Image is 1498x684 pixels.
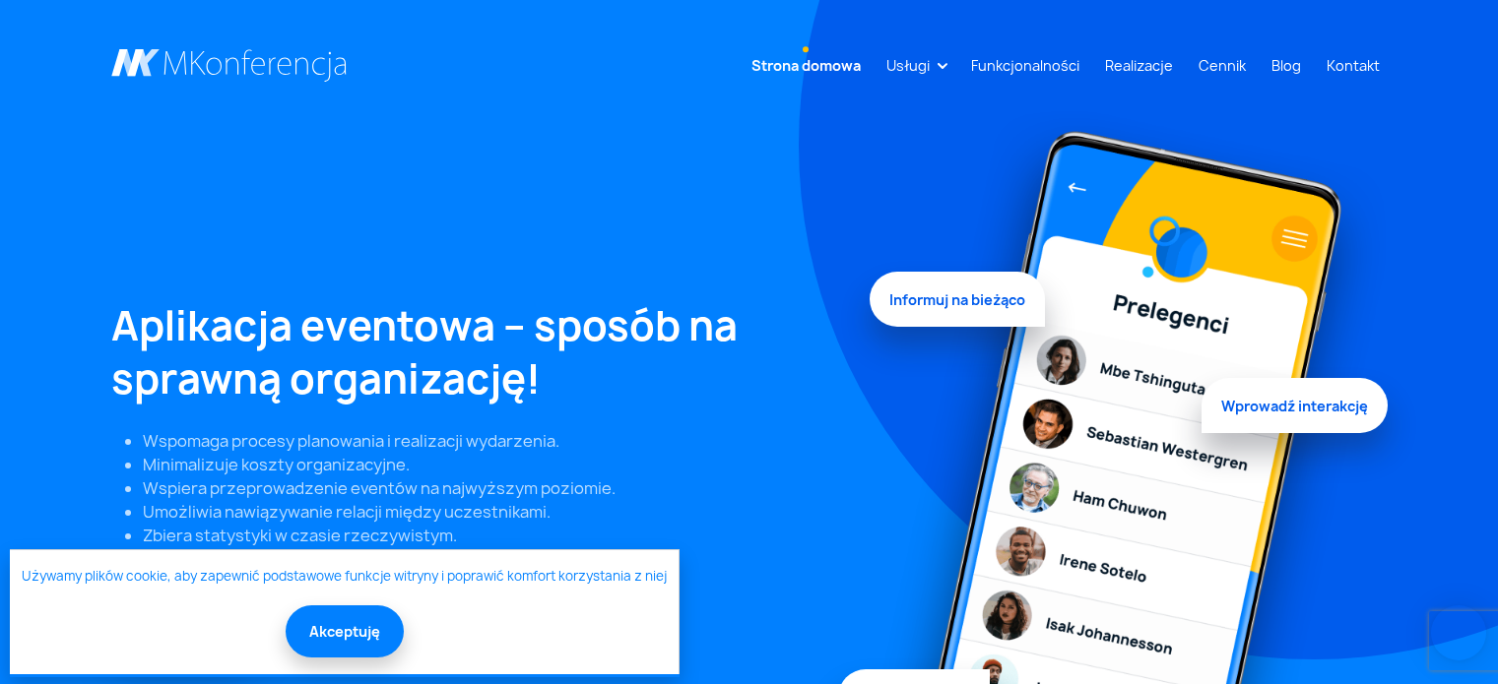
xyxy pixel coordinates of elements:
[744,47,869,84] a: Strona domowa
[963,47,1087,84] a: Funkcjonalności
[143,500,846,524] li: Umożliwia nawiązywanie relacji między uczestnikami.
[143,429,846,453] li: Wspomaga procesy planowania i realizacji wydarzenia.
[1202,372,1388,427] span: Wprowadź interakcję
[1097,47,1181,84] a: Realizacje
[870,278,1045,333] span: Informuj na bieżąco
[143,476,846,500] li: Wspiera przeprowadzenie eventów na najwyższym poziomie.
[22,567,667,587] a: Używamy plików cookie, aby zapewnić podstawowe funkcje witryny i poprawić komfort korzystania z niej
[1264,47,1309,84] a: Blog
[286,605,404,657] button: Akceptuję
[143,453,846,476] li: Minimalizuje koszty organizacyjne.
[1319,47,1388,84] a: Kontakt
[1431,605,1486,660] iframe: Smartsupp widget button
[111,299,846,405] h1: Aplikacja eventowa – sposób na sprawną organizację!
[879,47,938,84] a: Usługi
[143,524,846,547] li: Zbiera statystyki w czasie rzeczywistym.
[1191,47,1254,84] a: Cennik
